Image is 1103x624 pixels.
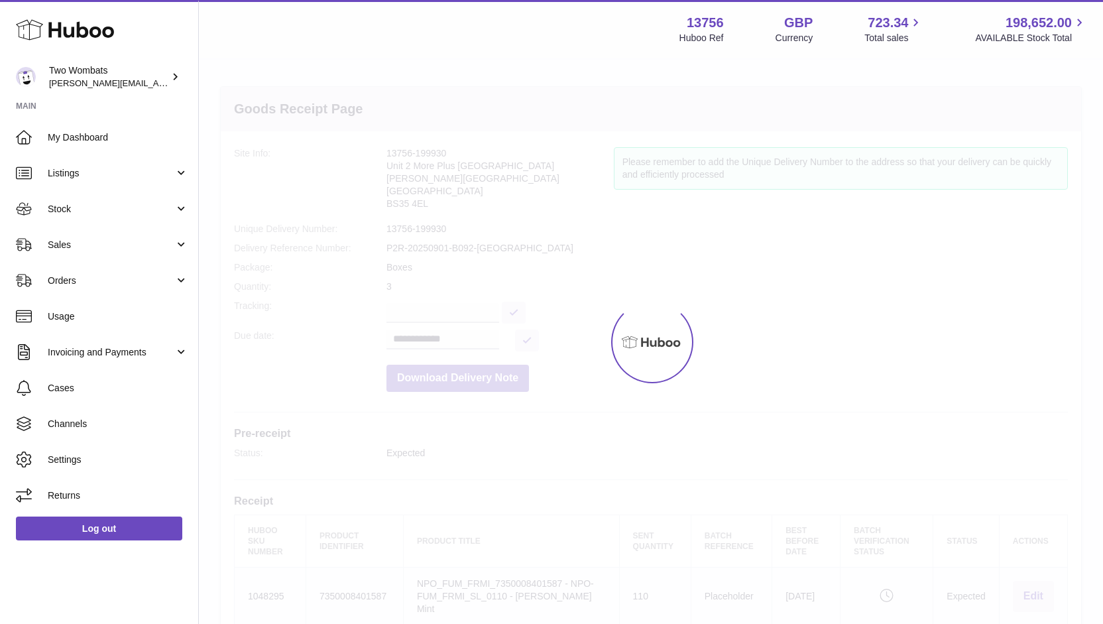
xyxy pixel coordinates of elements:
[48,131,188,144] span: My Dashboard
[48,203,174,216] span: Stock
[48,382,188,395] span: Cases
[1006,14,1072,32] span: 198,652.00
[48,239,174,251] span: Sales
[975,14,1087,44] a: 198,652.00 AVAILABLE Stock Total
[48,310,188,323] span: Usage
[868,14,908,32] span: 723.34
[975,32,1087,44] span: AVAILABLE Stock Total
[864,32,923,44] span: Total sales
[16,67,36,87] img: philip.carroll@twowombats.com
[679,32,724,44] div: Huboo Ref
[49,78,337,88] span: [PERSON_NAME][EMAIL_ADDRESS][PERSON_NAME][DOMAIN_NAME]
[49,64,168,90] div: Two Wombats
[48,275,174,287] span: Orders
[687,14,724,32] strong: 13756
[48,489,188,502] span: Returns
[16,517,182,540] a: Log out
[784,14,813,32] strong: GBP
[48,418,188,430] span: Channels
[48,167,174,180] span: Listings
[48,454,188,466] span: Settings
[864,14,923,44] a: 723.34 Total sales
[776,32,813,44] div: Currency
[48,346,174,359] span: Invoicing and Payments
